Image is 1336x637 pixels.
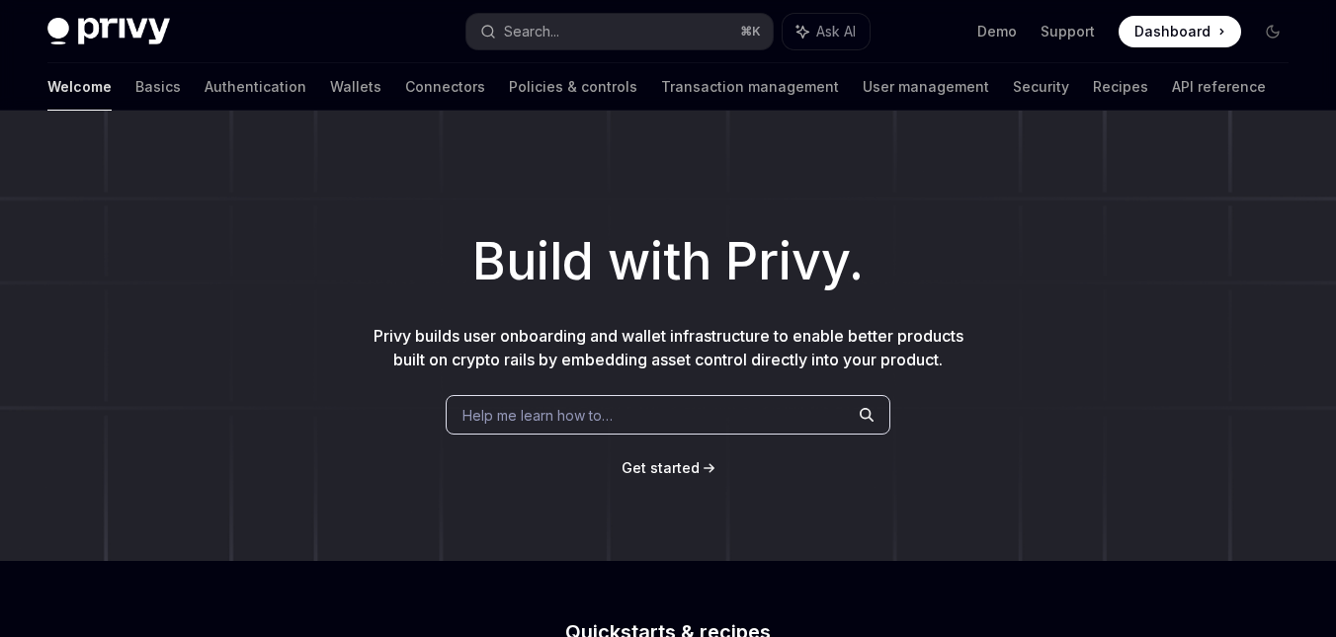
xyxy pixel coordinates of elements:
span: Ask AI [816,22,856,41]
button: Toggle dark mode [1257,16,1289,47]
span: Help me learn how to… [462,405,613,426]
img: dark logo [47,18,170,45]
a: Authentication [205,63,306,111]
a: Security [1013,63,1069,111]
a: Transaction management [661,63,839,111]
a: Connectors [405,63,485,111]
span: Privy builds user onboarding and wallet infrastructure to enable better products built on crypto ... [374,326,963,369]
span: ⌘ K [740,24,761,40]
h1: Build with Privy. [32,223,1304,300]
a: Welcome [47,63,112,111]
span: Get started [622,459,700,476]
a: Support [1041,22,1095,41]
a: Policies & controls [509,63,637,111]
a: Dashboard [1119,16,1241,47]
div: Search... [504,20,559,43]
a: Get started [622,458,700,478]
button: Ask AI [783,14,870,49]
a: Basics [135,63,181,111]
a: API reference [1172,63,1266,111]
a: Wallets [330,63,381,111]
a: Recipes [1093,63,1148,111]
button: Search...⌘K [466,14,773,49]
a: User management [863,63,989,111]
a: Demo [977,22,1017,41]
span: Dashboard [1134,22,1211,41]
